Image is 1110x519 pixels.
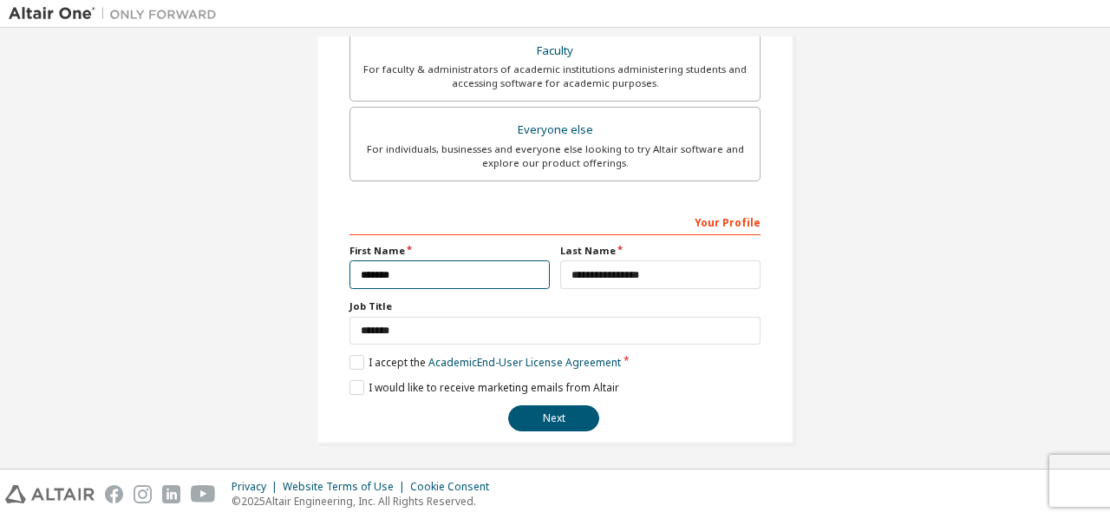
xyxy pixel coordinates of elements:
img: instagram.svg [134,485,152,503]
div: Cookie Consent [410,480,499,494]
label: I would like to receive marketing emails from Altair [349,380,619,395]
a: Academic End-User License Agreement [428,355,621,370]
label: First Name [349,244,550,258]
div: Everyone else [361,118,749,142]
p: © 2025 Altair Engineering, Inc. All Rights Reserved. [232,494,499,509]
div: Faculty [361,39,749,63]
img: altair_logo.svg [5,485,95,503]
div: Privacy [232,480,283,494]
button: Next [508,405,599,431]
img: facebook.svg [105,485,123,503]
div: Website Terms of Use [283,480,410,494]
img: linkedin.svg [162,485,180,503]
div: For individuals, businesses and everyone else looking to try Altair software and explore our prod... [361,142,749,170]
img: youtube.svg [191,485,216,503]
label: Last Name [560,244,761,258]
img: Altair One [9,5,225,23]
label: Job Title [349,299,761,313]
label: I accept the [349,355,621,370]
div: For faculty & administrators of academic institutions administering students and accessing softwa... [361,62,749,90]
div: Your Profile [349,207,761,235]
